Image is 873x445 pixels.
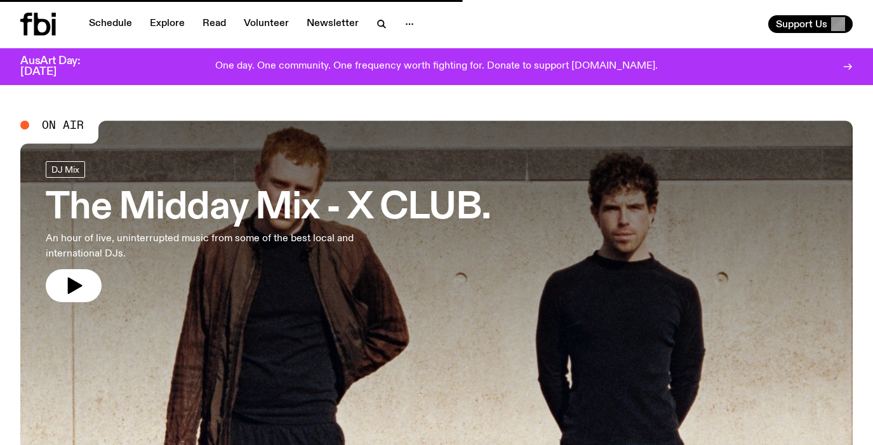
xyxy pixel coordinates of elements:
p: One day. One community. One frequency worth fighting for. Donate to support [DOMAIN_NAME]. [215,61,658,72]
a: Volunteer [236,15,297,33]
span: Support Us [776,18,827,30]
button: Support Us [768,15,853,33]
a: Schedule [81,15,140,33]
a: Newsletter [299,15,366,33]
h3: AusArt Day: [DATE] [20,56,102,77]
a: Explore [142,15,192,33]
a: Read [195,15,234,33]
